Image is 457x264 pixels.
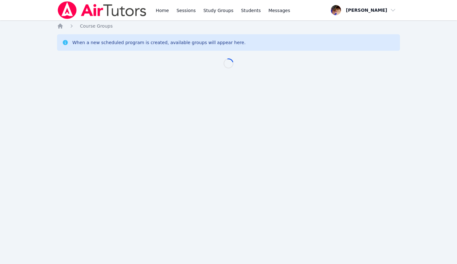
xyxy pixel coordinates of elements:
nav: Breadcrumb [57,23,400,29]
div: When a new scheduled program is created, available groups will appear here. [72,39,246,46]
img: Air Tutors [57,1,147,19]
span: Messages [268,7,290,14]
a: Course Groups [80,23,113,29]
